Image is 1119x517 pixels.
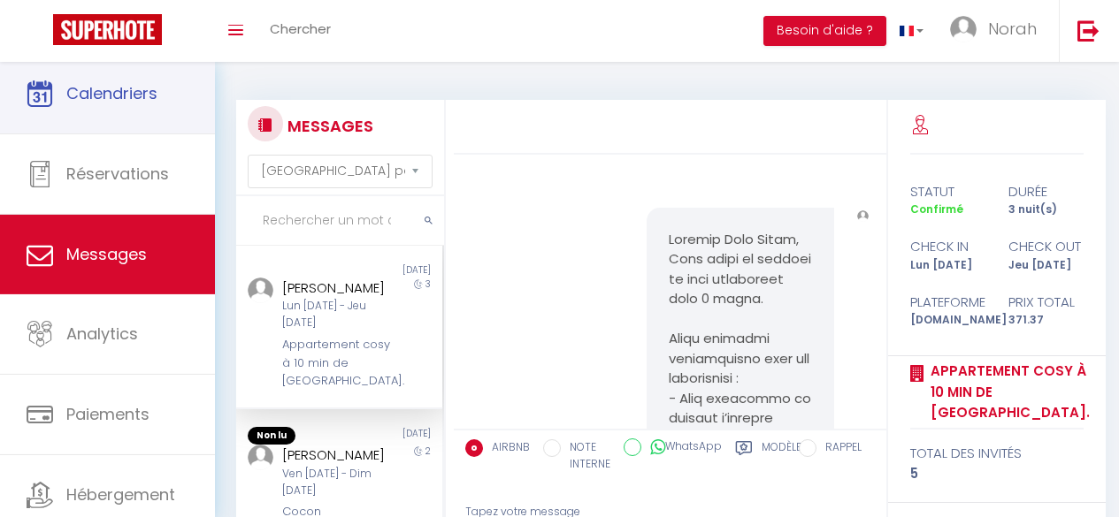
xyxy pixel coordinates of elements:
h3: MESSAGES [283,106,373,146]
span: 3 [425,278,431,291]
button: Besoin d'aide ? [763,16,886,46]
span: Hébergement [66,483,175,506]
span: Paiements [66,403,149,425]
a: Appartement cosy à 10 min de [GEOGRAPHIC_DATA]. [924,361,1090,423]
span: 2 [425,445,431,458]
img: ... [857,210,869,222]
img: ... [950,16,977,42]
div: Lun [DATE] [899,257,997,274]
label: Modèles [762,439,809,475]
div: [PERSON_NAME] [282,278,391,299]
div: 3 nuit(s) [997,201,1095,218]
img: ... [248,445,273,470]
div: 371.37 [997,312,1095,329]
label: WhatsApp [641,438,722,458]
div: 5 [910,463,1085,484]
span: Confirmé [910,201,963,217]
div: total des invités [910,443,1085,464]
div: Prix total [997,292,1095,313]
span: Norah [988,18,1037,40]
div: [DATE] [339,427,441,445]
img: ... [248,278,273,303]
span: Calendriers [66,82,157,104]
label: RAPPEL [816,439,862,459]
input: Rechercher un mot clé [236,196,444,246]
div: Plateforme [899,292,997,313]
span: Analytics [66,323,138,345]
div: statut [899,181,997,202]
span: Réservations [66,163,169,185]
div: durée [997,181,1095,202]
div: Lun [DATE] - Jeu [DATE] [282,298,391,331]
div: Appartement cosy à 10 min de [GEOGRAPHIC_DATA]. [282,336,391,390]
img: logout [1077,19,1100,42]
img: Super Booking [53,14,162,45]
div: [DOMAIN_NAME] [899,312,997,329]
span: Messages [66,243,147,265]
span: Chercher [270,19,331,38]
label: AIRBNB [483,439,530,459]
div: check out [997,236,1095,257]
div: Ven [DATE] - Dim [DATE] [282,466,391,499]
div: check in [899,236,997,257]
div: [PERSON_NAME] [282,445,391,466]
span: Non lu [248,427,295,445]
label: NOTE INTERNE [561,439,610,473]
div: Jeu [DATE] [997,257,1095,274]
div: [DATE] [339,263,441,278]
